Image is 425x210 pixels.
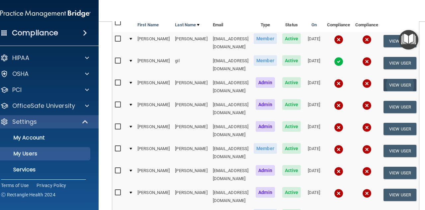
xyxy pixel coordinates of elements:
[254,33,277,44] span: Member
[210,76,251,98] td: [EMAIL_ADDRESS][DOMAIN_NAME]
[282,143,301,154] span: Active
[383,167,416,179] button: View User
[256,187,275,198] span: Admin
[334,189,343,198] img: cross.ca9f0e7f.svg
[1,182,29,189] a: Terms of Use
[175,21,200,29] a: Last Name
[362,167,372,176] img: cross.ca9f0e7f.svg
[135,32,172,54] td: [PERSON_NAME]
[210,10,251,32] th: Email
[210,186,251,208] td: [EMAIL_ADDRESS][DOMAIN_NAME]
[0,102,89,110] a: OfficeSafe University
[383,123,416,135] button: View User
[334,79,343,88] img: cross.ca9f0e7f.svg
[362,101,372,110] img: cross.ca9f0e7f.svg
[383,189,416,201] button: View User
[210,32,251,54] td: [EMAIL_ADDRESS][DOMAIN_NAME]
[37,182,66,189] a: Privacy Policy
[383,101,416,113] button: View User
[362,189,372,198] img: cross.ca9f0e7f.svg
[303,98,324,120] td: [DATE]
[362,79,372,88] img: cross.ca9f0e7f.svg
[137,21,159,29] a: First Name
[334,145,343,154] img: cross.ca9f0e7f.svg
[303,32,324,54] td: [DATE]
[282,33,301,44] span: Active
[12,70,29,78] p: OSHA
[282,187,301,198] span: Active
[306,13,322,29] a: Created On
[303,76,324,98] td: [DATE]
[353,10,381,32] th: OSHA Compliance
[135,54,172,76] td: [PERSON_NAME]
[210,120,251,142] td: [EMAIL_ADDRESS][DOMAIN_NAME]
[135,164,172,186] td: [PERSON_NAME]
[254,143,277,154] span: Member
[303,186,324,208] td: [DATE]
[303,54,324,76] td: [DATE]
[334,35,343,44] img: cross.ca9f0e7f.svg
[256,99,275,110] span: Admin
[256,165,275,176] span: Admin
[282,77,301,88] span: Active
[172,32,210,54] td: [PERSON_NAME]
[334,57,343,66] img: tick.e7d51cea.svg
[256,77,275,88] span: Admin
[210,54,251,76] td: [EMAIL_ADDRESS][DOMAIN_NAME]
[324,10,353,32] th: HIPAA Compliance
[334,167,343,176] img: cross.ca9f0e7f.svg
[303,142,324,164] td: [DATE]
[362,123,372,132] img: cross.ca9f0e7f.svg
[251,10,280,32] th: Type
[0,118,89,126] a: Settings
[334,101,343,110] img: cross.ca9f0e7f.svg
[334,123,343,132] img: cross.ca9f0e7f.svg
[210,98,251,120] td: [EMAIL_ADDRESS][DOMAIN_NAME]
[383,35,416,47] button: View User
[210,142,251,164] td: [EMAIL_ADDRESS][DOMAIN_NAME]
[383,145,416,157] button: View User
[0,86,89,94] a: PCI
[172,76,210,98] td: [PERSON_NAME]
[12,54,29,62] p: HIPAA
[135,142,172,164] td: [PERSON_NAME]
[383,79,416,91] button: View User
[282,165,301,176] span: Active
[254,55,277,66] span: Member
[135,98,172,120] td: [PERSON_NAME]
[135,120,172,142] td: [PERSON_NAME]
[0,70,89,78] a: OSHA
[12,102,75,110] p: OfficeSafe University
[383,57,416,69] button: View User
[1,191,55,198] span: Ⓒ Rectangle Health 2024
[135,186,172,208] td: [PERSON_NAME]
[303,164,324,186] td: [DATE]
[256,121,275,132] span: Admin
[282,121,301,132] span: Active
[0,7,91,20] img: PMB logo
[280,10,304,32] th: Status
[282,99,301,110] span: Active
[12,28,58,38] h4: Compliance
[12,86,22,94] p: PCI
[135,76,172,98] td: [PERSON_NAME]
[172,98,210,120] td: [PERSON_NAME]
[172,54,210,76] td: gil
[172,120,210,142] td: [PERSON_NAME]
[282,55,301,66] span: Active
[362,35,372,44] img: cross.ca9f0e7f.svg
[12,118,37,126] p: Settings
[172,186,210,208] td: [PERSON_NAME]
[362,57,372,66] img: cross.ca9f0e7f.svg
[172,142,210,164] td: [PERSON_NAME]
[303,120,324,142] td: [DATE]
[0,54,89,62] a: HIPAA
[210,164,251,186] td: [EMAIL_ADDRESS][DOMAIN_NAME]
[399,30,418,50] button: Open Resource Center
[362,145,372,154] img: cross.ca9f0e7f.svg
[172,164,210,186] td: [PERSON_NAME]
